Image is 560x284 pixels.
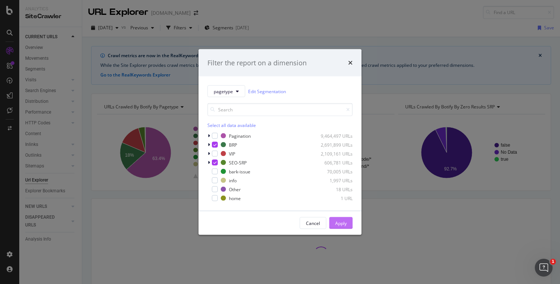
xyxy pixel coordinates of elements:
[348,58,353,68] div: times
[316,159,353,166] div: 606,781 URLs
[207,122,353,128] div: Select all data available
[316,186,353,192] div: 18 URLs
[316,177,353,183] div: 1,997 URLs
[316,141,353,148] div: 2,691,899 URLs
[229,177,237,183] div: info
[316,150,353,157] div: 2,109,161 URLs
[248,87,286,95] a: Edit Segmentation
[229,133,251,139] div: Pagination
[300,217,326,229] button: Cancel
[207,58,307,68] div: Filter the report on a dimension
[229,168,250,174] div: bark-issue
[335,220,347,226] div: Apply
[550,259,556,265] span: 1
[229,159,247,166] div: SEO-SRP
[229,195,241,201] div: home
[316,168,353,174] div: 70,005 URLs
[229,186,241,192] div: Other
[329,217,353,229] button: Apply
[199,49,361,235] div: modal
[214,88,233,94] span: pagetype
[207,85,245,97] button: pagetype
[306,220,320,226] div: Cancel
[316,195,353,201] div: 1 URL
[535,259,553,277] iframe: Intercom live chat
[229,150,235,157] div: VIP
[316,133,353,139] div: 9,464,497 URLs
[229,141,237,148] div: BRP
[207,103,353,116] input: Search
